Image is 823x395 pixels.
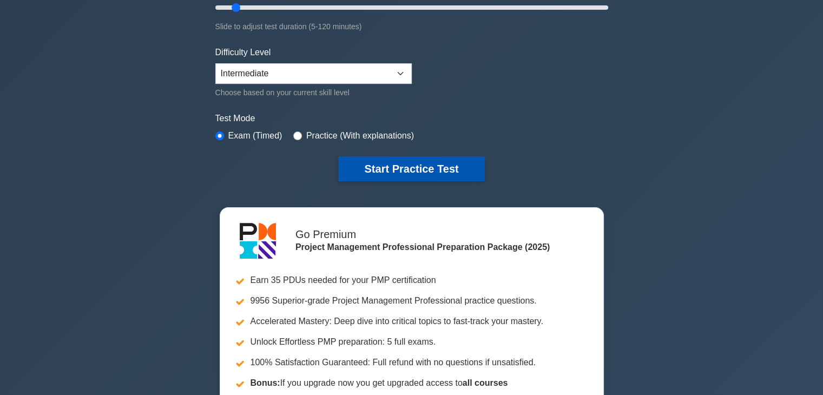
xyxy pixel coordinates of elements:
[215,112,608,125] label: Test Mode
[306,129,414,142] label: Practice (With explanations)
[228,129,282,142] label: Exam (Timed)
[215,46,271,59] label: Difficulty Level
[215,86,412,99] div: Choose based on your current skill level
[215,20,608,33] div: Slide to adjust test duration (5-120 minutes)
[338,156,484,181] button: Start Practice Test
